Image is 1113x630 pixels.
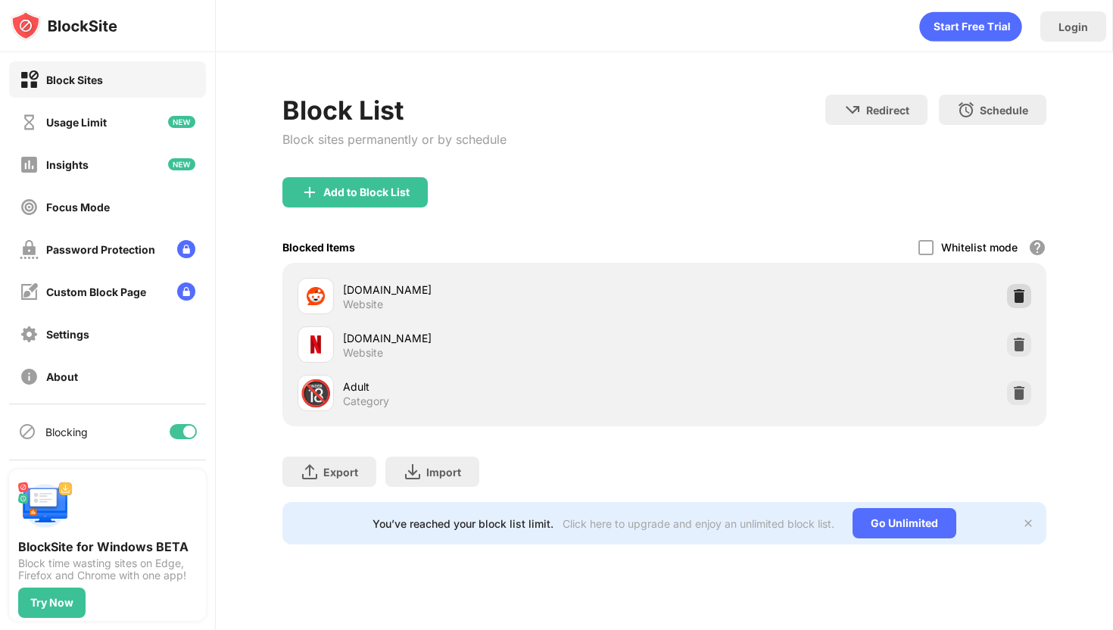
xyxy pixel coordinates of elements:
[46,73,103,86] div: Block Sites
[282,241,355,254] div: Blocked Items
[20,240,39,259] img: password-protection-off.svg
[300,378,332,409] div: 🔞
[20,113,39,132] img: time-usage-off.svg
[980,104,1028,117] div: Schedule
[343,395,389,408] div: Category
[45,426,88,438] div: Blocking
[563,517,834,530] div: Click here to upgrade and enjoy an unlimited block list.
[46,116,107,129] div: Usage Limit
[323,466,358,479] div: Export
[18,423,36,441] img: blocking-icon.svg
[1058,20,1088,33] div: Login
[941,241,1018,254] div: Whitelist mode
[18,539,197,554] div: BlockSite for Windows BETA
[343,379,664,395] div: Adult
[18,557,197,582] div: Block time wasting sites on Edge, Firefox and Chrome with one app!
[373,517,553,530] div: You’ve reached your block list limit.
[18,479,73,533] img: push-desktop.svg
[20,367,39,386] img: about-off.svg
[919,11,1022,42] div: animation
[20,155,39,174] img: insights-off.svg
[177,282,195,301] img: lock-menu.svg
[11,11,117,41] img: logo-blocksite.svg
[307,287,325,305] img: favicons
[46,285,146,298] div: Custom Block Page
[343,346,383,360] div: Website
[168,158,195,170] img: new-icon.svg
[30,597,73,609] div: Try Now
[282,95,507,126] div: Block List
[46,243,155,256] div: Password Protection
[46,370,78,383] div: About
[168,116,195,128] img: new-icon.svg
[866,104,909,117] div: Redirect
[46,158,89,171] div: Insights
[323,186,410,198] div: Add to Block List
[343,330,664,346] div: [DOMAIN_NAME]
[307,335,325,354] img: favicons
[20,282,39,301] img: customize-block-page-off.svg
[20,70,39,89] img: block-on.svg
[20,198,39,217] img: focus-off.svg
[177,240,195,258] img: lock-menu.svg
[282,132,507,147] div: Block sites permanently or by schedule
[1022,517,1034,529] img: x-button.svg
[343,298,383,311] div: Website
[20,325,39,344] img: settings-off.svg
[46,201,110,214] div: Focus Mode
[46,328,89,341] div: Settings
[853,508,956,538] div: Go Unlimited
[343,282,664,298] div: [DOMAIN_NAME]
[426,466,461,479] div: Import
